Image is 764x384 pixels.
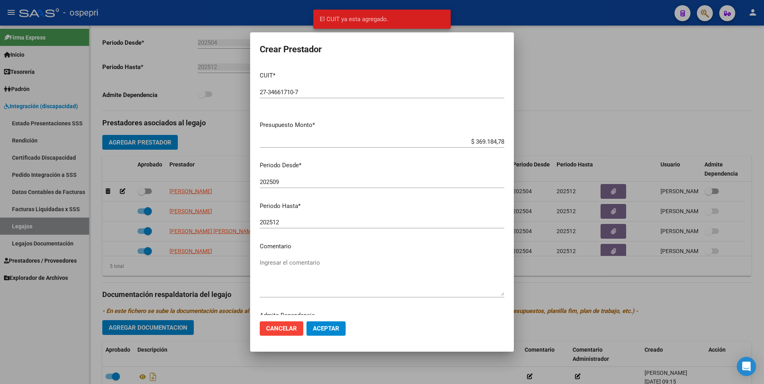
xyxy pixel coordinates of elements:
p: Admite Dependencia [260,311,504,320]
p: Presupuesto Monto [260,121,504,130]
button: Aceptar [306,321,346,336]
span: El CUIT ya esta agregado. [320,15,388,23]
div: Open Intercom Messenger [737,357,756,376]
p: Periodo Desde [260,161,504,170]
span: Aceptar [313,325,339,332]
p: Periodo Hasta [260,202,504,211]
span: Cancelar [266,325,297,332]
h2: Crear Prestador [260,42,504,57]
p: Comentario [260,242,504,251]
p: CUIT [260,71,504,80]
button: Cancelar [260,321,303,336]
